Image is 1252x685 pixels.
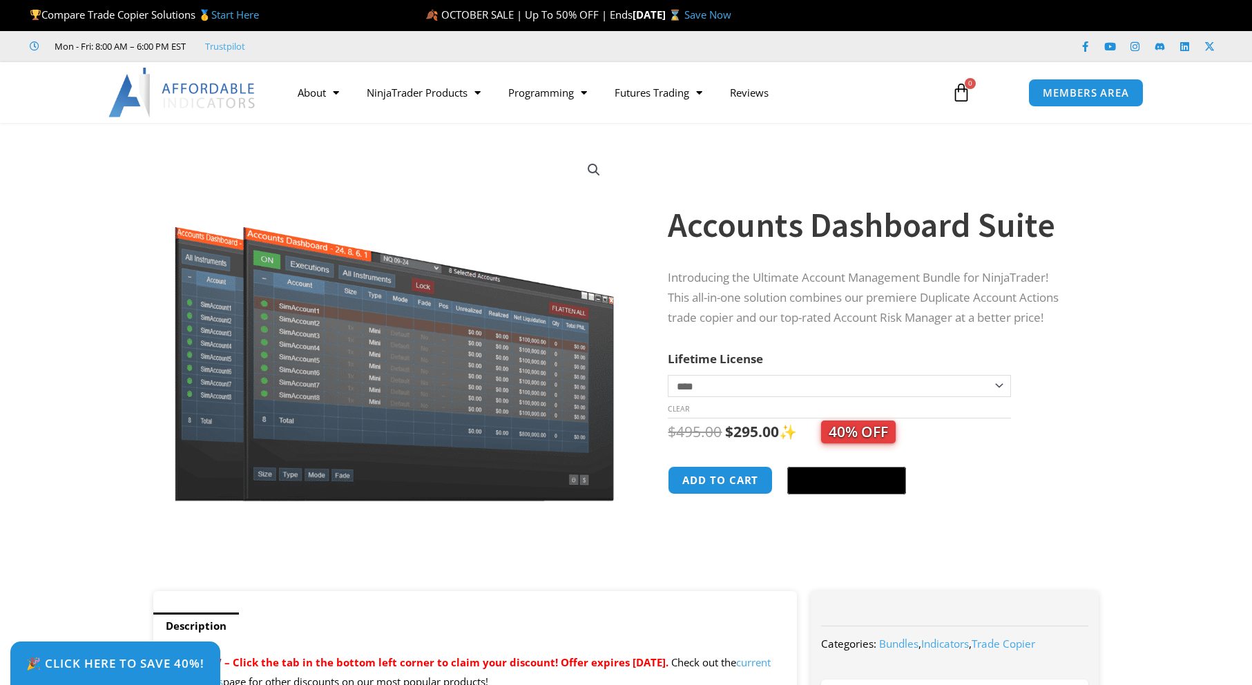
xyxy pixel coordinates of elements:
[879,637,1035,650] span: , ,
[153,612,239,639] a: Description
[353,77,494,108] a: NinjaTrader Products
[108,68,257,117] img: LogoAI | Affordable Indicators – NinjaTrader
[668,351,763,367] label: Lifetime License
[879,637,918,650] a: Bundles
[1028,79,1144,107] a: MEMBERS AREA
[633,8,684,21] strong: [DATE] ⌛
[30,10,41,20] img: 🏆
[284,77,936,108] nav: Menu
[211,8,259,21] a: Start Here
[51,38,186,55] span: Mon - Fri: 8:00 AM – 6:00 PM EST
[821,637,876,650] span: Categories:
[205,38,245,55] a: Trustpilot
[494,77,601,108] a: Programming
[173,147,617,501] img: Screenshot 2024-08-26 155710eeeee
[668,404,689,414] a: Clear options
[779,422,896,441] span: ✨
[668,268,1071,328] p: Introducing the Ultimate Account Management Bundle for NinjaTrader! This all-in-one solution comb...
[821,421,896,443] span: 40% OFF
[668,422,722,441] bdi: 495.00
[10,641,220,685] a: 🎉 Click Here to save 40%!
[1043,88,1129,98] span: MEMBERS AREA
[725,422,733,441] span: $
[284,77,353,108] a: About
[921,637,969,650] a: Indicators
[965,78,976,89] span: 0
[668,466,773,494] button: Add to cart
[787,467,906,494] button: Buy with GPay
[972,637,1035,650] a: Trade Copier
[684,8,731,21] a: Save Now
[601,77,716,108] a: Futures Trading
[725,422,779,441] bdi: 295.00
[668,512,1071,525] iframe: PayPal Message 1
[931,73,992,113] a: 0
[668,201,1071,249] h1: Accounts Dashboard Suite
[26,657,204,669] span: 🎉 Click Here to save 40%!
[30,8,259,21] span: Compare Trade Copier Solutions 🥇
[716,77,782,108] a: Reviews
[425,8,633,21] span: 🍂 OCTOBER SALE | Up To 50% OFF | Ends
[668,422,676,441] span: $
[581,157,606,182] a: View full-screen image gallery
